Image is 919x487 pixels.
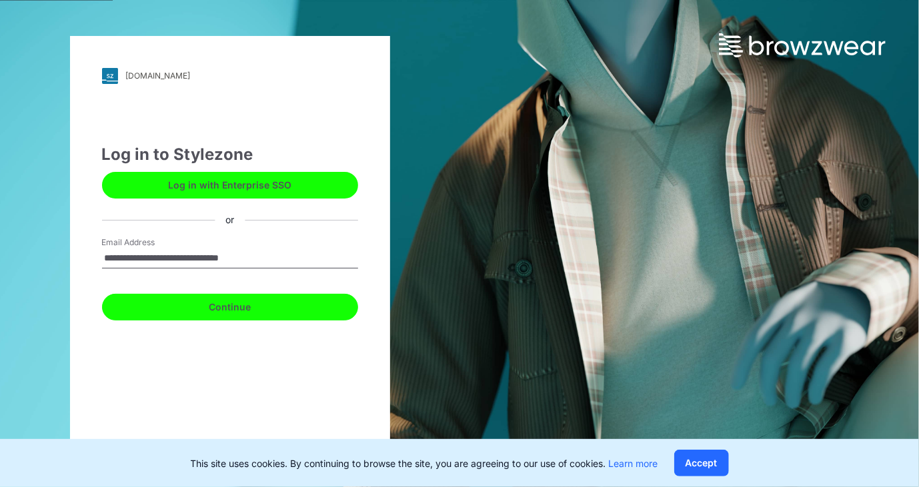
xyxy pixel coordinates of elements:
[102,68,358,84] a: [DOMAIN_NAME]
[126,71,191,81] div: [DOMAIN_NAME]
[102,143,358,167] div: Log in to Stylezone
[102,172,358,199] button: Log in with Enterprise SSO
[674,450,729,476] button: Accept
[102,294,358,320] button: Continue
[102,237,195,248] label: Email Address
[191,456,658,470] p: This site uses cookies. By continuing to browse the site, you are agreeing to our use of cookies.
[719,33,886,57] img: browzwear-logo.73288ffb.svg
[609,458,658,469] a: Learn more
[215,213,245,227] div: or
[102,68,118,84] img: svg+xml;base64,PHN2ZyB3aWR0aD0iMjgiIGhlaWdodD0iMjgiIHZpZXdCb3g9IjAgMCAyOCAyOCIgZmlsbD0ibm9uZSIgeG...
